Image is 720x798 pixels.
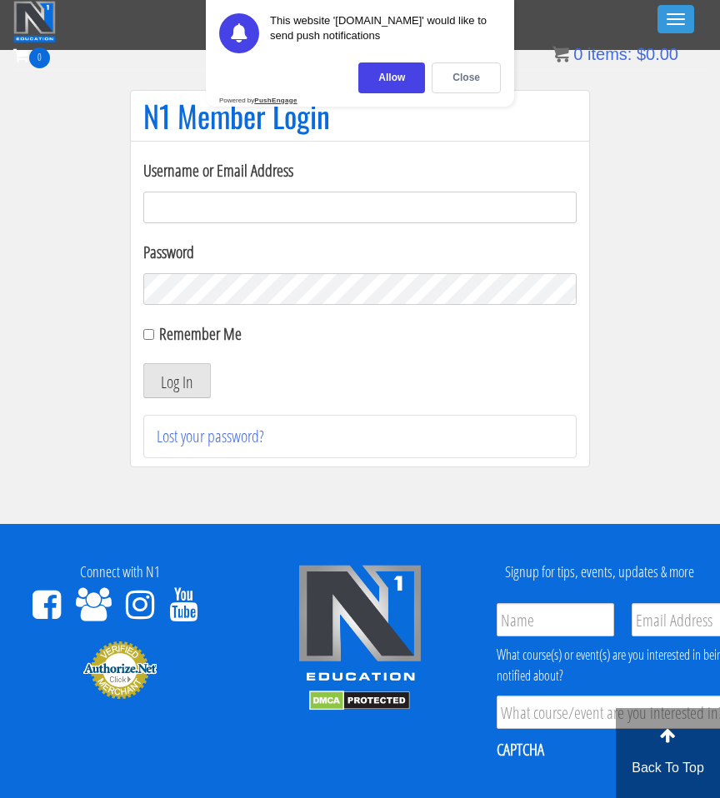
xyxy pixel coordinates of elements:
a: 0 items: $0.00 [552,45,678,63]
div: Close [432,62,501,93]
span: items: [587,45,632,63]
strong: PushEngage [254,97,297,104]
a: 0 [13,43,50,66]
img: n1-edu-logo [297,564,422,687]
img: icon11.png [552,46,569,62]
div: Allow [358,62,425,93]
img: Authorize.Net Merchant - Click to Verify [82,640,157,700]
h1: N1 Member Login [143,99,577,132]
span: 0 [573,45,582,63]
h4: Signup for tips, events, updates & more [492,564,707,581]
img: DMCA.com Protection Status [309,691,410,711]
label: CAPTCHA [497,739,544,761]
span: $ [637,45,646,63]
input: Name [497,603,615,636]
label: Username or Email Address [143,158,577,183]
button: Log In [143,363,211,398]
label: Remember Me [159,322,242,345]
div: Powered by [219,97,297,104]
img: n1-education [13,1,56,42]
div: This website '[DOMAIN_NAME]' would like to send push notifications [270,13,501,53]
h4: Connect with N1 [12,564,227,581]
bdi: 0.00 [637,45,678,63]
a: Lost your password? [157,425,264,447]
span: 0 [29,47,50,68]
label: Password [143,240,577,265]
